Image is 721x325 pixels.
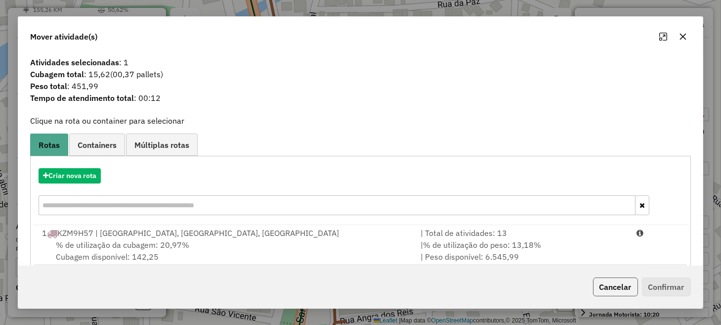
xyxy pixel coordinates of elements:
span: : 451,99 [24,80,696,92]
button: Maximize [655,29,671,45]
strong: Atividades selecionadas [30,57,119,67]
span: % de utilização da cubagem: 20,97% [56,240,189,250]
strong: Tempo de atendimento total [30,93,134,103]
span: Mover atividade(s) [30,31,97,43]
label: Clique na rota ou container para selecionar [30,115,184,127]
strong: Cubagem total [30,69,84,79]
button: Cancelar [593,278,638,296]
span: : 15,62 [24,68,696,80]
span: : 00:12 [24,92,696,104]
span: Múltiplas rotas [134,141,189,149]
div: | Total de atividades: 13 [415,227,631,239]
button: Criar nova rota [39,168,101,184]
strong: Peso total [30,81,67,91]
span: % de utilização do peso: 13,18% [423,240,541,250]
span: (00,37 pallets) [110,69,163,79]
div: 1 KZM9H57 | [GEOGRAPHIC_DATA], [GEOGRAPHIC_DATA], [GEOGRAPHIC_DATA] [36,227,414,239]
span: Rotas [39,141,60,149]
span: : 1 [24,56,696,68]
div: Cubagem disponível: 142,25 [36,239,414,263]
div: | | Peso disponível: 6.545,99 [415,239,631,263]
i: Porcentagens após mover as atividades: Cubagem: 29,65% Peso: 19,18% [636,229,643,237]
span: Containers [78,141,117,149]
